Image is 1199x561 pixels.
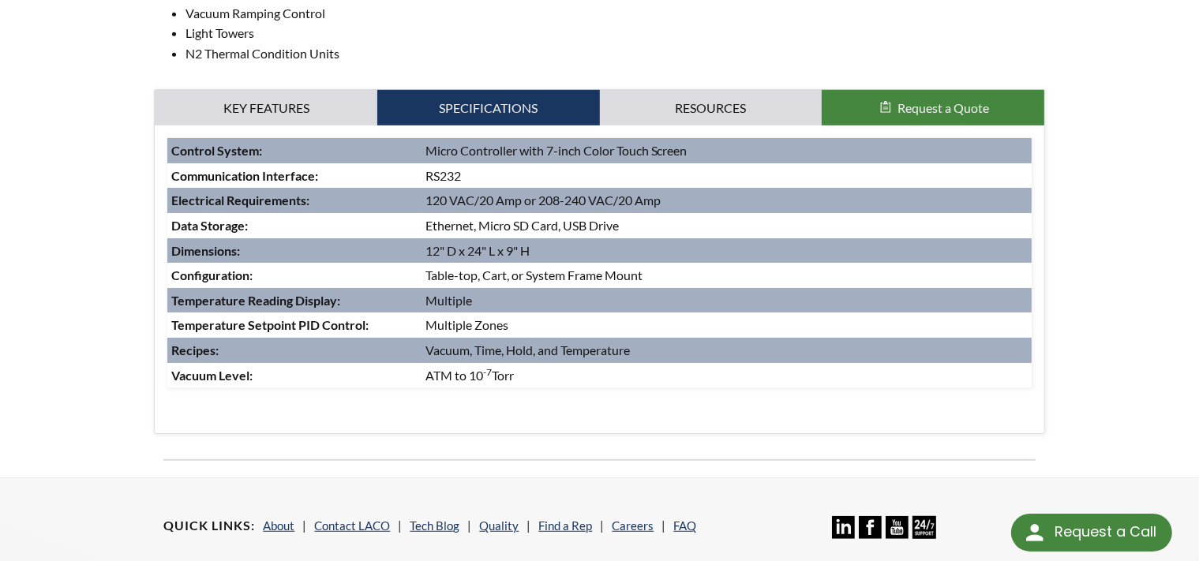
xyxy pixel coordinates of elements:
td: : [167,338,421,363]
td: Ethernet, Micro SD Card, USB Drive [422,213,1032,238]
td: : [167,312,421,338]
strong: Recipes [171,342,215,357]
strong: Communication Interface [171,168,315,183]
td: Micro Controller with 7-inch Color Touch Screen [422,138,1032,163]
a: 24/7 Support [912,527,935,541]
li: Vacuum Ramping Control [185,3,1044,24]
td: : [167,363,421,388]
strong: Electrical Requirements [171,193,306,208]
a: Resources [600,90,822,126]
h4: Quick Links [163,518,255,534]
div: Request a Call [1011,514,1172,552]
td: Multiple [422,288,1032,313]
td: : [167,213,421,238]
span: Request a Quote [897,100,989,115]
td: : [167,188,421,213]
sup: -7 [483,366,492,378]
img: round button [1022,520,1047,545]
strong: Configuration [171,267,249,282]
td: : [167,263,421,288]
a: Key Features [155,90,377,126]
a: Find a Rep [538,518,592,533]
li: N2 Thermal Condition Units [185,43,1044,64]
img: 24/7 Support Icon [912,516,935,539]
button: Request a Quote [822,90,1044,126]
a: About [263,518,294,533]
strong: Control System [171,143,259,158]
strong: Temperature Setpoint PID Control [171,317,365,332]
strong: Data Storage [171,218,245,233]
td: 120 VAC/20 Amp or 208-240 VAC/20 Amp [422,188,1032,213]
td: : [167,288,421,313]
td: ATM to 10 Torr [422,363,1032,388]
strong: Temperature Reading Display [171,293,337,308]
td: RS232 [422,163,1032,189]
strong: Vacuum Level [171,368,249,383]
a: Tech Blog [410,518,459,533]
td: Table-top, Cart, or System Frame Mount [422,263,1032,288]
td: : [167,163,421,189]
strong: Dimensions [171,243,237,258]
td: 12" D x 24" L x 9" H [422,238,1032,264]
td: Multiple Zones [422,312,1032,338]
td: Vacuum, Time, Hold, and Temperature [422,338,1032,363]
td: : [167,238,421,264]
li: Light Towers [185,23,1044,43]
a: Careers [612,518,654,533]
a: Quality [479,518,519,533]
a: Contact LACO [314,518,390,533]
td: : [167,138,421,163]
div: Request a Call [1055,514,1156,550]
a: FAQ [673,518,696,533]
a: Specifications [377,90,600,126]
